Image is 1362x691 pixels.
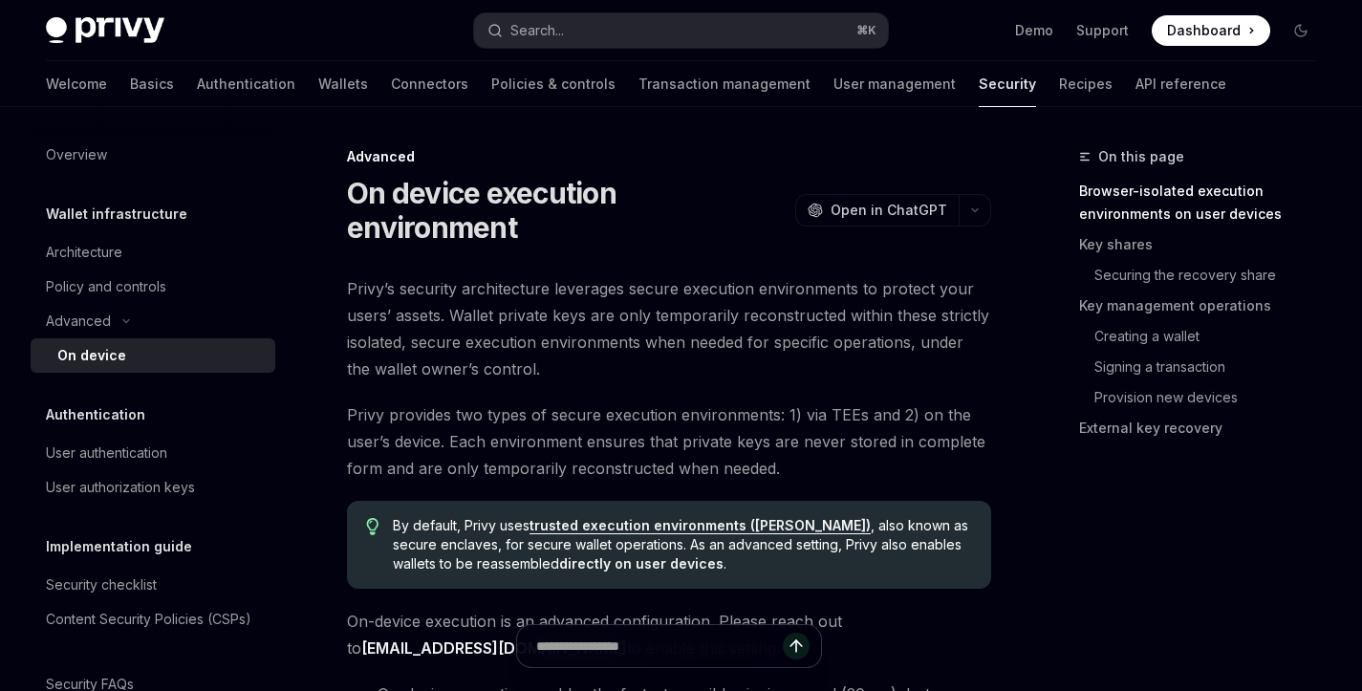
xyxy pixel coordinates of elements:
div: Security checklist [46,573,157,596]
a: Demo [1015,21,1053,40]
span: Dashboard [1167,21,1241,40]
a: Recipes [1059,61,1113,107]
a: User authentication [31,436,275,470]
span: Open in ChatGPT [831,201,947,220]
a: Key management operations [1079,291,1331,321]
div: On device [57,344,126,367]
span: On this page [1098,145,1184,168]
a: Signing a transaction [1079,352,1331,382]
a: Securing the recovery share [1079,260,1331,291]
h5: Authentication [46,403,145,426]
a: Security checklist [31,568,275,602]
a: Overview [31,138,275,172]
div: Advanced [347,147,991,166]
a: Security [979,61,1036,107]
span: Privy provides two types of secure execution environments: 1) via TEEs and 2) on the user’s devic... [347,401,991,482]
a: Wallets [318,61,368,107]
div: User authorization keys [46,476,195,499]
button: Open in ChatGPT [795,194,959,227]
a: Provision new devices [1079,382,1331,413]
a: On device [31,338,275,373]
h1: On device execution environment [347,176,788,245]
div: Content Security Policies (CSPs) [46,608,251,631]
span: On-device execution is an advanced configuration. Please reach out to to enable this setting. [347,608,991,661]
a: User authorization keys [31,470,275,505]
button: Toggle dark mode [1286,15,1316,46]
a: Policy and controls [31,270,275,304]
a: Welcome [46,61,107,107]
a: Support [1076,21,1129,40]
a: Browser-isolated execution environments on user devices [1079,176,1331,229]
a: API reference [1135,61,1226,107]
a: Creating a wallet [1079,321,1331,352]
div: User authentication [46,442,167,464]
span: Privy’s security architecture leverages secure execution environments to protect your users’ asse... [347,275,991,382]
h5: Wallet infrastructure [46,203,187,226]
a: Key shares [1079,229,1331,260]
div: Advanced [46,310,111,333]
img: dark logo [46,17,164,44]
a: Architecture [31,235,275,270]
span: ⌘ K [856,23,876,38]
input: Ask a question... [536,625,783,667]
button: Send message [783,633,810,659]
a: Connectors [391,61,468,107]
button: Toggle Advanced section [31,304,275,338]
a: trusted execution environments ([PERSON_NAME]) [530,517,871,534]
div: Overview [46,143,107,166]
a: Policies & controls [491,61,616,107]
a: External key recovery [1079,413,1331,443]
a: Transaction management [638,61,811,107]
span: By default, Privy uses , also known as secure enclaves, for secure wallet operations. As an advan... [393,516,973,573]
button: Open search [474,13,887,48]
div: Search... [510,19,564,42]
div: Policy and controls [46,275,166,298]
svg: Tip [366,518,379,535]
a: Dashboard [1152,15,1270,46]
h5: Implementation guide [46,535,192,558]
a: User management [833,61,956,107]
a: Content Security Policies (CSPs) [31,602,275,637]
a: Authentication [197,61,295,107]
a: Basics [130,61,174,107]
strong: directly on user devices [559,555,724,572]
div: Architecture [46,241,122,264]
